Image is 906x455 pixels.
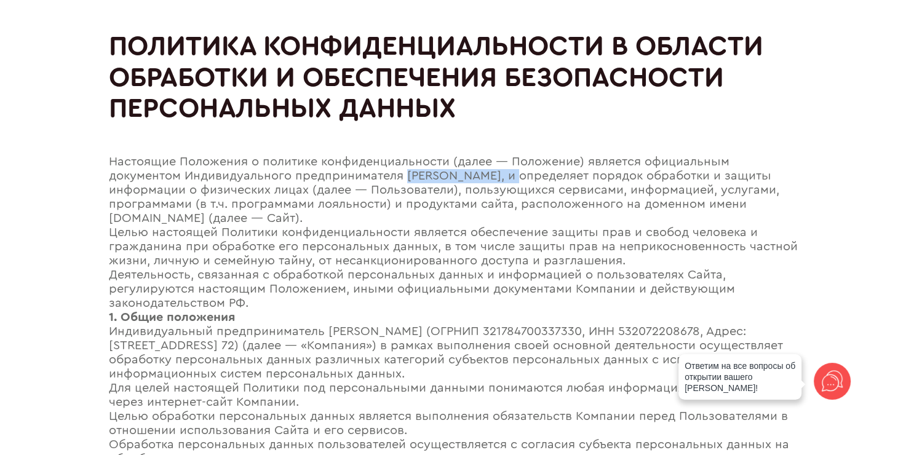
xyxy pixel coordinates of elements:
[109,226,798,268] div: Целью настоящей Политики конфиденциальности является обеспечение защиты прав и свобод человека и ...
[109,410,798,438] div: Целью обработки персональных данных является выполнения обязательств Компании перед Пользователям...
[109,311,236,323] strong: 1. Общие положения
[678,354,801,400] div: Ответим на все вопросы об открытии вашего [PERSON_NAME]!
[109,155,798,226] div: Настоящие Положения о политике конфиденциальности (далее — Положение) является официальным докуме...
[109,268,798,311] div: Деятельность, связанная с обработкой персональных данных и информацией о пользователях Сайта, рег...
[109,31,798,124] h1: Политика конфиденциальности в области обработки и обеспечения безопасности персональных данных
[109,325,798,381] div: Индивидуальный предприниматель [PERSON_NAME] (ОГРНИП 321784700337330, ИНН 532072208678, Адрес: [S...
[109,381,798,410] div: Для целей настоящей Политики под персональными данными понимаются любая информация, предоставленн...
